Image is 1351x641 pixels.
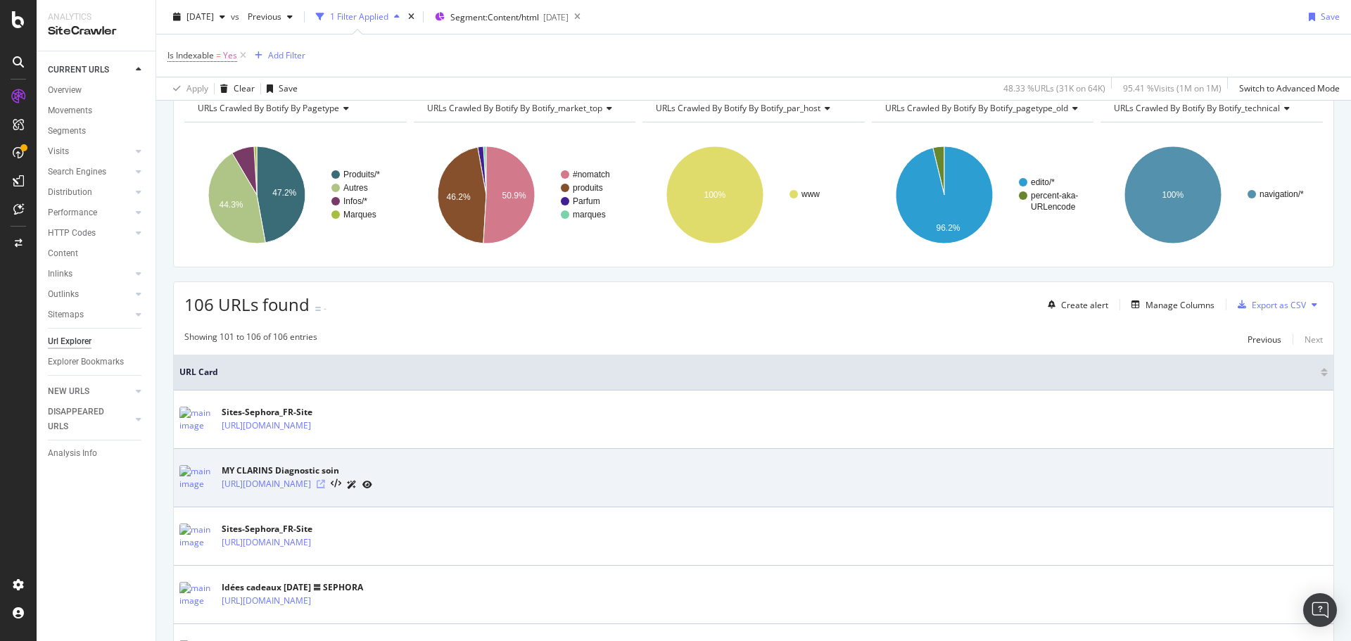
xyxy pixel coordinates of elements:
div: CURRENT URLS [48,63,109,77]
button: View HTML Source [331,479,341,489]
text: 50.9% [502,191,526,201]
div: Save [1321,11,1340,23]
svg: A chart. [1101,134,1321,256]
a: Overview [48,83,146,98]
div: Search Engines [48,165,106,179]
img: Equal [315,307,321,311]
text: #nomatch [573,170,610,179]
div: MY CLARINS Diagnostic soin [222,464,372,477]
span: Is Indexable [167,49,214,61]
span: Segment: Content/html [450,11,539,23]
h4: URLs Crawled By Botify By botify_market_top [424,97,623,120]
div: Manage Columns [1146,299,1214,311]
a: URL Inspection [362,477,372,492]
div: Distribution [48,185,92,200]
div: 1 Filter Applied [330,11,388,23]
text: www [801,189,820,199]
div: NEW URLS [48,384,89,399]
a: Distribution [48,185,132,200]
span: 106 URLs found [184,293,310,316]
div: Open Intercom Messenger [1303,593,1337,627]
div: Content [48,246,78,261]
svg: A chart. [184,134,405,256]
button: Apply [167,77,208,100]
div: Movements [48,103,92,118]
div: [DATE] [543,11,569,23]
a: Performance [48,205,132,220]
a: [URL][DOMAIN_NAME] [222,535,311,550]
button: 1 Filter Applied [310,6,405,28]
a: Sitemaps [48,307,132,322]
svg: A chart. [414,134,634,256]
span: Yes [223,46,237,65]
svg: A chart. [872,134,1092,256]
text: percent-aka- [1031,191,1078,201]
div: 95.41 % Visits ( 1M on 1M ) [1123,82,1222,94]
div: Explorer Bookmarks [48,355,124,369]
div: Performance [48,205,97,220]
div: SiteCrawler [48,23,144,39]
div: Apply [186,82,208,94]
img: main image [179,465,215,490]
span: Previous [242,11,281,23]
text: URLencode [1031,202,1076,212]
a: Url Explorer [48,334,146,349]
div: Visits [48,144,69,159]
div: Analysis Info [48,446,97,461]
text: 44.3% [219,200,243,210]
svg: A chart. [642,134,863,256]
a: [URL][DOMAIN_NAME] [222,477,311,491]
div: 48.33 % URLs ( 31K on 64K ) [1003,82,1105,94]
div: Inlinks [48,267,72,281]
h4: URLs Crawled By Botify By botify_technical [1111,97,1310,120]
text: 100% [1162,190,1184,200]
span: = [216,49,221,61]
div: Create alert [1061,299,1108,311]
span: URLs Crawled By Botify By botify_technical [1114,102,1280,114]
div: Analytics [48,11,144,23]
a: NEW URLS [48,384,132,399]
a: Movements [48,103,146,118]
span: 2025 Sep. 17th [186,11,214,23]
span: URLs Crawled By Botify By botify_pagetype_old [885,102,1068,114]
h4: URLs Crawled By Botify By botify_pagetype_old [882,97,1089,120]
a: Outlinks [48,287,132,302]
a: Visits [48,144,132,159]
a: Analysis Info [48,446,146,461]
h4: URLs Crawled By Botify By pagetype [195,97,394,120]
div: Sites-Sephora_FR-Site [222,523,372,535]
text: Parfum [573,196,600,206]
div: Switch to Advanced Mode [1239,82,1340,94]
text: 47.2% [272,188,296,198]
button: Create alert [1042,293,1108,316]
div: Url Explorer [48,334,91,349]
div: DISAPPEARED URLS [48,405,119,434]
div: Outlinks [48,287,79,302]
div: Previous [1248,334,1281,345]
button: Save [261,77,298,100]
text: Autres [343,183,368,193]
text: Marques [343,210,376,220]
button: Save [1303,6,1340,28]
div: times [405,10,417,24]
div: Export as CSV [1252,299,1306,311]
span: URL Card [179,366,1317,379]
a: Search Engines [48,165,132,179]
a: [URL][DOMAIN_NAME] [222,419,311,433]
button: Previous [1248,331,1281,348]
span: URLs Crawled By Botify By botify_par_host [656,102,820,114]
div: Next [1305,334,1323,345]
button: Clear [215,77,255,100]
div: Sites-Sephora_FR-Site [222,406,372,419]
div: Sitemaps [48,307,84,322]
h4: URLs Crawled By Botify By botify_par_host [653,97,852,120]
div: Segments [48,124,86,139]
a: Inlinks [48,267,132,281]
text: 96.2% [936,223,960,233]
a: AI Url Details [347,477,357,492]
div: Showing 101 to 106 of 106 entries [184,331,317,348]
button: Add Filter [249,47,305,64]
